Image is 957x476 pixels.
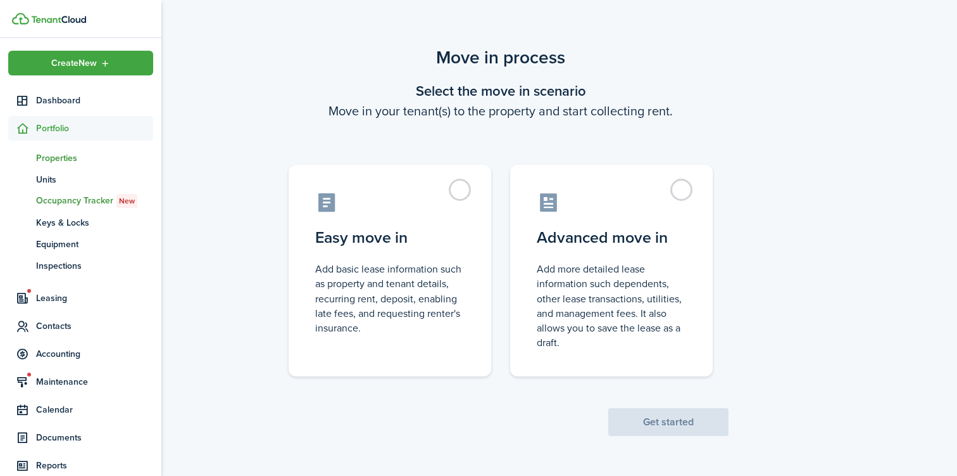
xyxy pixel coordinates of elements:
span: Documents [36,431,153,444]
span: Accounting [36,347,153,361]
span: Calendar [36,403,153,416]
span: Reports [36,459,153,472]
span: Equipment [36,238,153,251]
span: Occupancy Tracker [36,194,153,208]
img: TenantCloud [31,16,86,23]
control-radio-card-description: Add basic lease information such as property and tenant details, recurring rent, deposit, enablin... [315,262,465,335]
span: Keys & Locks [36,216,153,229]
a: Equipment [8,233,153,255]
img: TenantCloud [12,13,29,25]
scenario-title: Move in process [273,44,729,71]
span: Portfolio [36,122,153,135]
a: Dashboard [8,88,153,113]
span: Create New [51,59,97,68]
control-radio-card-description: Add more detailed lease information such dependents, other lease transactions, utilities, and man... [537,262,686,350]
span: Maintenance [36,375,153,389]
span: Properties [36,151,153,165]
a: Properties [8,147,153,169]
wizard-step-header-title: Select the move in scenario [273,80,729,101]
span: Units [36,173,153,186]
a: Inspections [8,255,153,276]
span: Inspections [36,259,153,273]
a: Units [8,169,153,190]
wizard-step-header-description: Move in your tenant(s) to the property and start collecting rent. [273,101,729,120]
span: Contacts [36,319,153,333]
a: Keys & Locks [8,212,153,233]
span: Dashboard [36,94,153,107]
span: New [119,195,135,207]
control-radio-card-title: Advanced move in [537,226,686,249]
control-radio-card-title: Easy move in [315,226,465,249]
button: Open menu [8,51,153,75]
span: Leasing [36,292,153,305]
a: Occupancy TrackerNew [8,190,153,212]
